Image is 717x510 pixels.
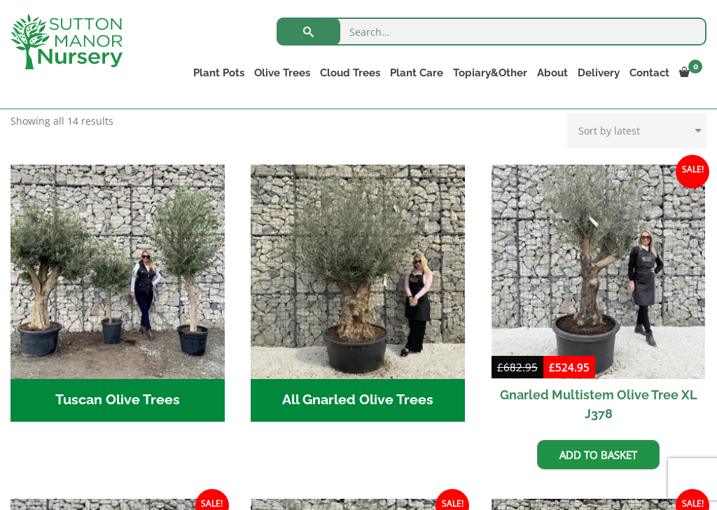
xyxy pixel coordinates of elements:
[448,63,532,83] a: Topiary&Other
[11,14,123,69] img: logo
[532,63,573,83] a: About
[188,63,249,83] a: Plant Pots
[11,165,225,422] a: Visit product category Tuscan Olive Trees
[249,63,315,83] a: Olive Trees
[11,379,225,422] h2: Tuscan Olive Trees
[676,155,709,188] span: Sale!
[315,63,385,83] a: Cloud Trees
[674,63,706,83] a: 0
[497,360,503,374] span: £
[549,360,555,374] span: £
[251,379,465,422] h2: All Gnarled Olive Trees
[385,63,448,83] a: Plant Care
[492,165,706,429] a: Sale! Gnarled Multistem Olive Tree XL J378
[277,18,706,46] input: Search...
[11,113,113,130] p: Showing all 14 results
[549,360,590,374] bdi: 524.95
[625,63,674,83] a: Contact
[251,165,465,379] img: All Gnarled Olive Trees
[688,60,702,74] span: 0
[567,113,706,148] select: Shop order
[537,440,660,469] a: Add to basket: “Gnarled Multistem Olive Tree XL J378”
[497,360,538,374] bdi: 682.95
[492,165,706,379] img: Gnarled Multistem Olive Tree XL J378
[251,165,465,422] a: Visit product category All Gnarled Olive Trees
[492,379,706,429] h2: Gnarled Multistem Olive Tree XL J378
[11,165,225,379] img: Tuscan Olive Trees
[573,63,625,83] a: Delivery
